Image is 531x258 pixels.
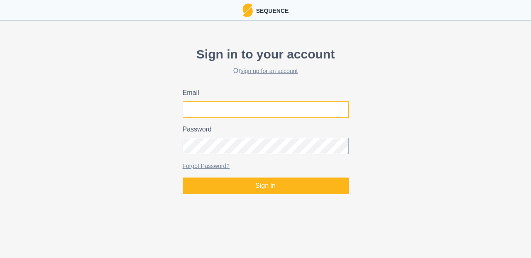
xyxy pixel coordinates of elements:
a: sign up for an account [241,68,298,74]
h2: Or [183,67,349,75]
img: Logo [242,3,253,17]
p: Sequence [253,5,289,15]
label: Password [183,124,344,134]
p: Sign in to your account [183,45,349,63]
a: Forgot Password? [183,163,230,169]
label: Email [183,88,344,98]
a: LogoSequence [242,3,289,17]
button: Sign in [183,178,349,194]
